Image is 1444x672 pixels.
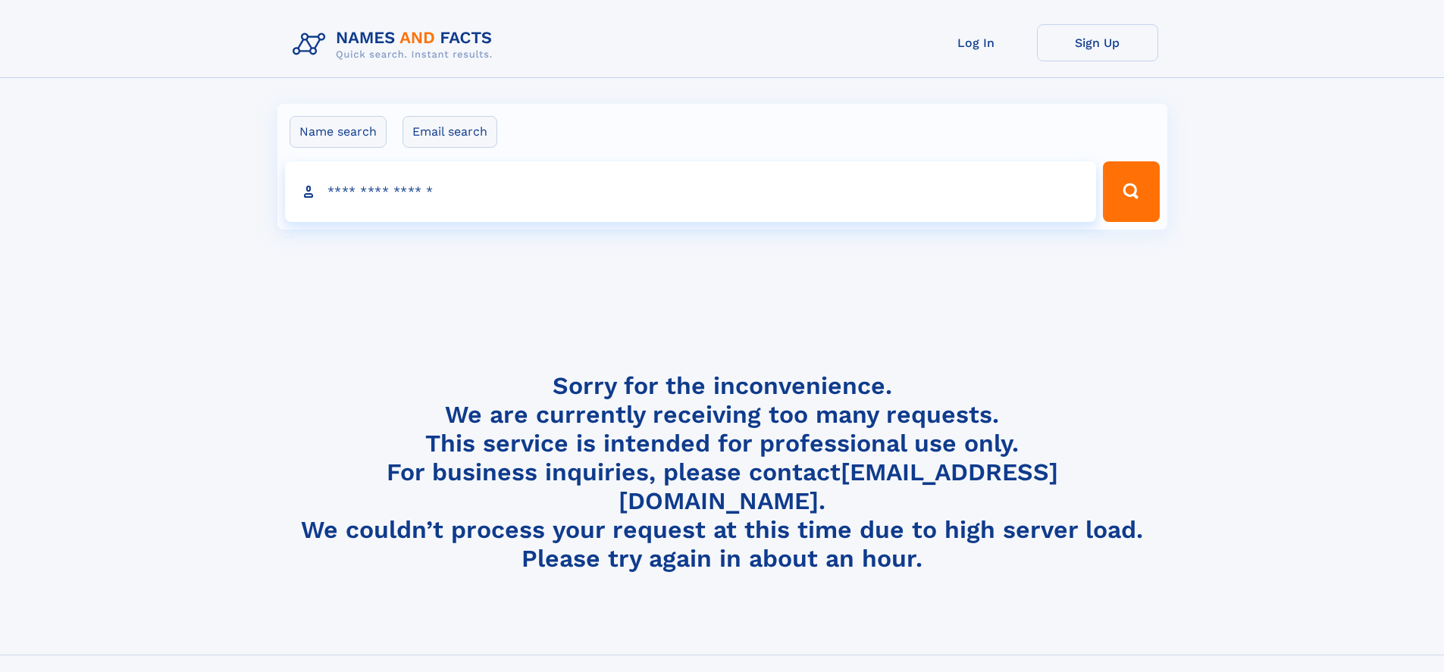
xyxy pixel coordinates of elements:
[916,24,1037,61] a: Log In
[403,116,497,148] label: Email search
[619,458,1058,515] a: [EMAIL_ADDRESS][DOMAIN_NAME]
[285,161,1097,222] input: search input
[1037,24,1158,61] a: Sign Up
[287,371,1158,574] h4: Sorry for the inconvenience. We are currently receiving too many requests. This service is intend...
[287,24,505,65] img: Logo Names and Facts
[1103,161,1159,222] button: Search Button
[290,116,387,148] label: Name search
